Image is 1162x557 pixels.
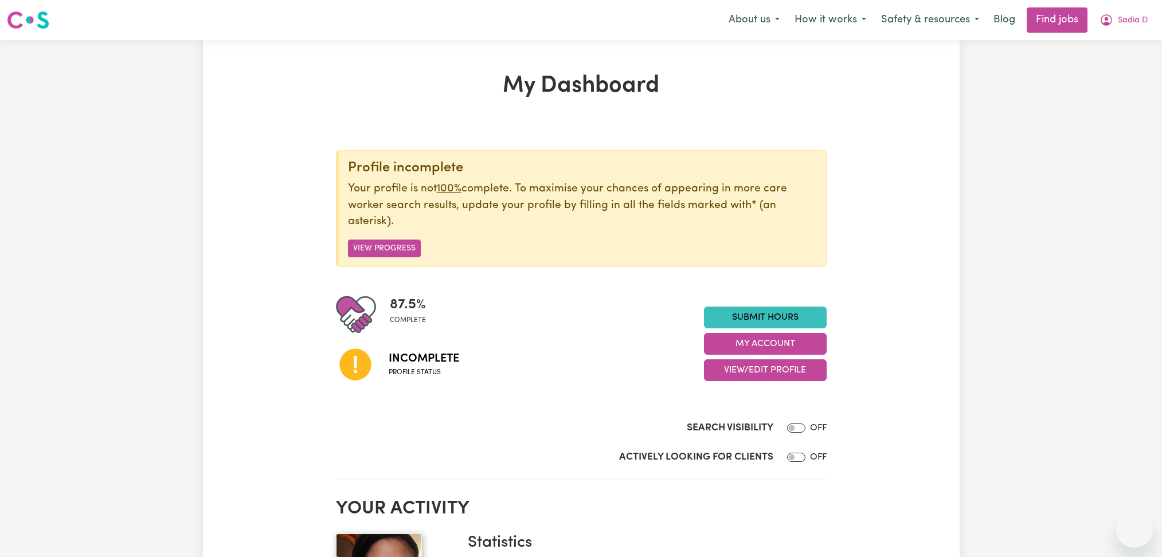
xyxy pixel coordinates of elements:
button: My Account [704,333,827,355]
img: Careseekers logo [7,10,49,30]
button: About us [721,8,787,32]
span: 87.5 % [390,295,426,315]
button: View Progress [348,240,421,257]
iframe: Button to launch messaging window [1116,511,1153,548]
button: Safety & resources [874,8,987,32]
span: Incomplete [389,350,459,367]
a: Blog [987,7,1022,33]
h3: Statistics [468,534,817,553]
span: Profile status [389,367,459,378]
button: How it works [787,8,874,32]
span: OFF [810,423,827,433]
div: Profile completeness: 87.5% [390,295,435,335]
span: OFF [810,453,827,462]
u: 100% [437,183,461,194]
a: Submit Hours [704,307,827,328]
a: Careseekers logo [7,7,49,33]
p: Your profile is not complete. To maximise your chances of appearing in more care worker search re... [348,181,817,230]
span: Sadia D [1118,14,1148,27]
h1: My Dashboard [336,72,827,100]
label: Search Visibility [687,421,773,436]
h2: Your activity [336,498,827,520]
div: Profile incomplete [348,160,817,176]
span: complete [390,315,426,325]
label: Actively Looking for Clients [619,450,773,465]
a: Find jobs [1027,7,1087,33]
button: View/Edit Profile [704,359,827,381]
button: My Account [1092,8,1155,32]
